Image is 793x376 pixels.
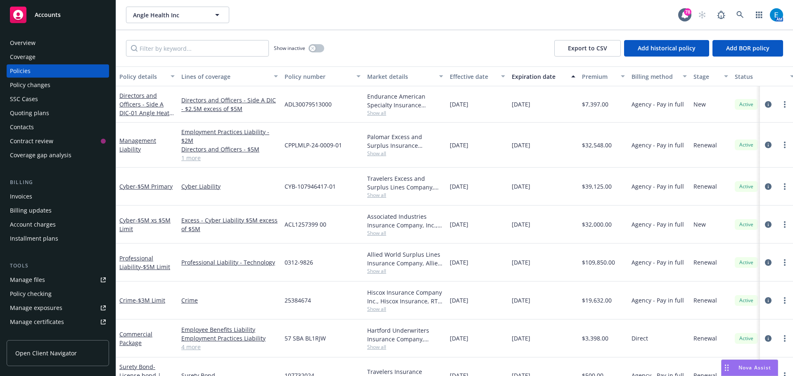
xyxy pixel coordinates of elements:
a: Professional Liability [119,254,170,271]
button: Angle Health Inc [126,7,229,23]
div: Policy number [285,72,351,81]
span: 25384674 [285,296,311,305]
a: Crime [181,296,278,305]
div: Manage claims [10,329,52,343]
span: Nova Assist [738,364,771,371]
span: [DATE] [450,258,468,267]
div: Tools [7,262,109,270]
div: Stage [693,72,719,81]
button: Billing method [628,66,690,86]
div: Contacts [10,121,34,134]
span: [DATE] [512,334,530,343]
button: Nova Assist [721,359,778,376]
div: Palomar Excess and Surplus Insurance Company, Palomar, RT Specialty Insurance Services, LLC (RSG ... [367,132,443,150]
a: Directors and Officers - $5M [181,145,278,154]
span: [DATE] [512,296,530,305]
a: Management Liability [119,137,156,153]
span: - $3M Limit [136,296,165,304]
a: Manage claims [7,329,109,343]
a: Employment Practices Liability [181,334,278,343]
div: Account charges [10,218,56,231]
div: SSC Cases [10,92,38,106]
a: SSC Cases [7,92,109,106]
button: Policy details [116,66,178,86]
a: Cyber Liability [181,182,278,191]
span: $39,125.00 [582,182,612,191]
span: Agency - Pay in full [632,141,684,149]
span: Agency - Pay in full [632,182,684,191]
div: Endurance American Specialty Insurance Company, Sompo International, RT Specialty Insurance Servi... [367,92,443,109]
button: Effective date [446,66,508,86]
div: Allied World Surplus Lines Insurance Company, Allied World Assurance Company (AWAC), RT Specialty... [367,250,443,267]
span: New [693,220,706,229]
div: Overview [10,36,36,50]
span: 0312-9826 [285,258,313,267]
span: Show all [367,150,443,157]
span: Active [738,297,755,304]
span: Show inactive [274,45,305,52]
button: Expiration date [508,66,579,86]
div: Policy checking [10,287,52,300]
a: Manage exposures [7,301,109,315]
span: [DATE] [450,296,468,305]
div: Status [735,72,785,81]
a: 1 more [181,154,278,162]
a: Report a Bug [713,7,729,23]
div: Drag to move [722,360,732,376]
button: Lines of coverage [178,66,281,86]
span: [DATE] [450,182,468,191]
span: - $5M xs $5M Limit [119,216,171,233]
img: photo [770,8,783,21]
span: Active [738,259,755,266]
div: Billing method [632,72,678,81]
div: Policy details [119,72,166,81]
a: Crime [119,296,165,304]
span: [DATE] [512,182,530,191]
a: Cyber [119,216,171,233]
a: more [780,182,790,192]
div: Hiscox Insurance Company Inc., Hiscox Insurance, RT Specialty Insurance Services, LLC (RSG Specia... [367,288,443,305]
span: [DATE] [450,334,468,343]
input: Filter by keyword... [126,40,269,57]
span: [DATE] [512,141,530,149]
a: Start snowing [694,7,710,23]
span: Agency - Pay in full [632,220,684,229]
span: Active [738,183,755,190]
span: Angle Health Inc [133,11,204,19]
a: Billing updates [7,204,109,217]
span: Active [738,335,755,342]
a: circleInformation [763,99,773,109]
span: Open Client Navigator [15,349,77,357]
a: Installment plans [7,232,109,245]
a: Contacts [7,121,109,134]
button: Policy number [281,66,364,86]
div: Hartford Underwriters Insurance Company, Hartford Insurance Group [367,326,443,343]
div: Policy changes [10,78,50,92]
a: Directors and Officers - Side A DIC [119,92,173,143]
div: Lines of coverage [181,72,269,81]
span: Active [738,101,755,108]
a: Coverage [7,50,109,64]
button: Stage [690,66,731,86]
a: Search [732,7,748,23]
div: Expiration date [512,72,566,81]
span: [DATE] [450,141,468,149]
span: $32,000.00 [582,220,612,229]
a: Manage certificates [7,315,109,329]
a: Directors and Officers - Side A DIC - $2.5M excess of $5M [181,96,278,113]
span: - $5M Limit [141,263,170,271]
span: [DATE] [512,258,530,267]
button: Export to CSV [554,40,621,57]
a: Cyber [119,182,173,190]
span: Active [738,221,755,228]
div: Travelers Insurance [367,367,443,376]
span: ACL1257399 00 [285,220,326,229]
a: Account charges [7,218,109,231]
span: $19,632.00 [582,296,612,305]
div: Coverage gap analysis [10,149,71,162]
div: Billing updates [10,204,52,217]
a: Policies [7,64,109,78]
span: CYB-107946417-01 [285,182,336,191]
button: Premium [579,66,628,86]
